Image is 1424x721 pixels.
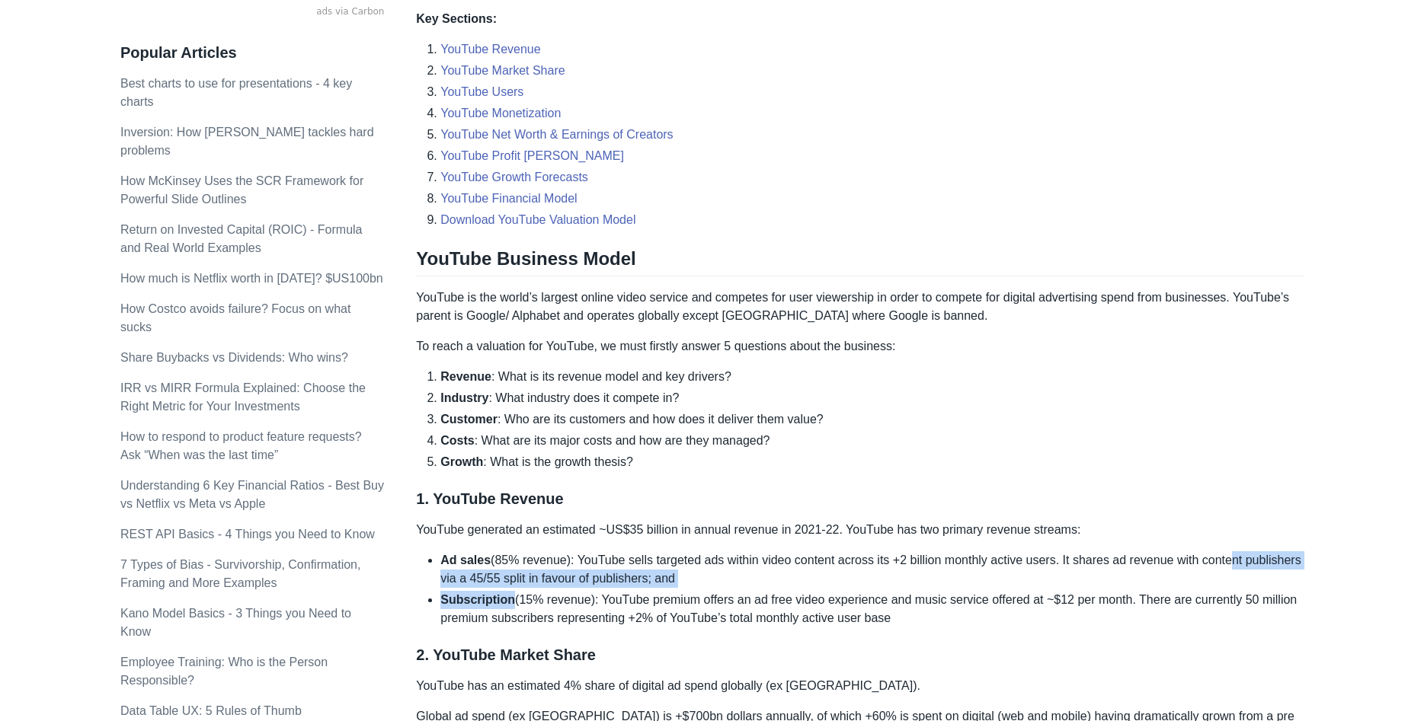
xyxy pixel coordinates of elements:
[440,107,561,120] a: YouTube Monetization
[120,77,352,108] a: Best charts to use for presentations - 4 key charts
[440,591,1304,627] li: (15% revenue): YouTube premium offers an ad free video experience and music service offered at ~$...
[120,430,362,461] a: How to respond to product feature requests? Ask “When was the last time”
[440,593,515,606] strong: Subscription
[120,5,384,19] a: ads via Carbon
[120,302,350,333] a: How Costco avoids failure? Focus on what sucks
[440,455,483,468] strong: Growth
[440,413,498,426] strong: Customer
[440,192,577,205] a: YouTube Financial Model
[416,677,1304,695] p: YouTube has an estimated 4% share of digital ad spend globally (ex [GEOGRAPHIC_DATA]).
[440,554,491,566] strong: Ad sales
[440,171,588,183] a: YouTube Growth Forecasts
[440,368,1304,386] li: : What is its revenue model and key drivers?
[440,43,540,56] a: YouTube Revenue
[416,247,1304,276] h2: YouTube Business Model
[416,289,1304,325] p: YouTube is the world’s largest online video service and competes for user viewership in order to ...
[120,174,363,206] a: How McKinsey Uses the SCR Framework for Powerful Slide Outlines
[416,337,1304,356] p: To reach a valuation for YouTube, we must firstly answer 5 questions about the business:
[440,149,624,162] a: YouTube Profit [PERSON_NAME]
[416,646,1304,665] h3: 2. YouTube Market Share
[120,479,384,510] a: Understanding 6 Key Financial Ratios - Best Buy vs Netflix vs Meta vs Apple
[440,64,565,77] a: YouTube Market Share
[440,432,1304,450] li: : What are its major costs and how are they managed?
[120,126,374,157] a: Inversion: How [PERSON_NAME] tackles hard problems
[120,381,366,413] a: IRR vs MIRR Formula Explained: Choose the Right Metric for Your Investments
[440,389,1304,407] li: : What industry does it compete in?
[416,490,1304,509] h3: 1. YouTube Revenue
[440,85,523,98] a: YouTube Users
[440,370,491,383] strong: Revenue
[440,453,1304,471] li: : What is the growth thesis?
[120,558,360,589] a: 7 Types of Bias - Survivorship, Confirmation, Framing and More Examples
[120,704,302,717] a: Data Table UX: 5 Rules of Thumb
[120,656,328,687] a: Employee Training: Who is the Person Responsible?
[440,551,1304,588] li: (85% revenue): YouTube sells targeted ads within video content across its +2 billion monthly acti...
[440,434,474,447] strong: Costs
[440,128,673,141] a: YouTube Net Worth & Earnings of Creators
[120,528,375,541] a: REST API Basics - 4 Things you Need to Know
[120,607,351,638] a: Kano Model Basics - 3 Things you Need to Know
[120,351,348,364] a: Share Buybacks vs Dividends: Who wins?
[440,391,488,404] strong: Industry
[440,213,635,226] a: Download YouTube Valuation Model
[416,521,1304,539] p: YouTube generated an estimated ~US$35 billion in annual revenue in 2021-22. YouTube has two prima...
[440,410,1304,429] li: : Who are its customers and how does it deliver them value?
[416,12,497,25] strong: Key Sections:
[120,223,362,254] a: Return on Invested Capital (ROIC) - Formula and Real World Examples
[120,43,384,62] h3: Popular Articles
[120,272,383,285] a: How much is Netflix worth in [DATE]? $US100bn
